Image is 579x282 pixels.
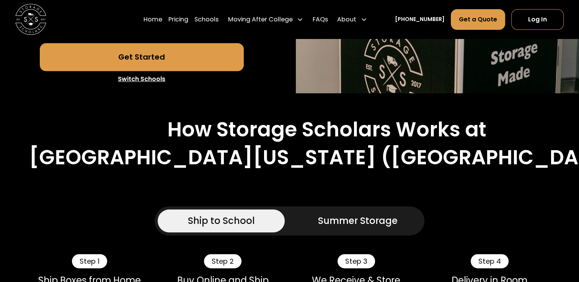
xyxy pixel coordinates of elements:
a: Home [144,8,162,30]
div: Moving After College [225,8,306,30]
div: Moving After College [228,15,292,24]
div: Summer Storage [318,214,398,228]
a: Pricing [168,8,188,30]
div: Step 3 [338,254,375,269]
a: [PHONE_NUMBER] [395,15,444,23]
a: FAQs [313,8,328,30]
img: Storage Scholars main logo [15,4,46,35]
div: Step 2 [204,254,241,269]
div: Ship to School [188,214,255,228]
a: Get a Quote [451,9,505,29]
a: Schools [194,8,219,30]
div: Step 1 [72,254,107,269]
div: Step 4 [471,254,509,269]
h2: How Storage Scholars Works at [167,118,486,142]
a: Log In [511,9,564,29]
div: About [334,8,370,30]
div: About [337,15,356,24]
a: Switch Schools [40,71,244,87]
a: Get Started [40,43,244,71]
